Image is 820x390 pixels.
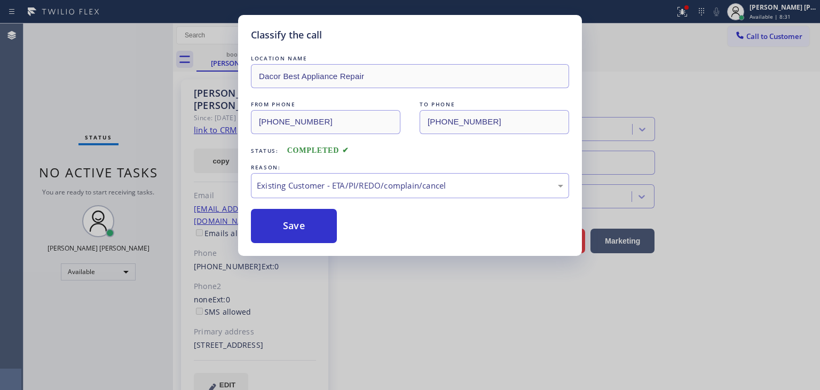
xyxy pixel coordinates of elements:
div: LOCATION NAME [251,53,569,64]
div: Existing Customer - ETA/PI/REDO/complain/cancel [257,180,563,192]
div: REASON: [251,162,569,173]
div: TO PHONE [420,99,569,110]
span: COMPLETED [287,146,349,154]
div: FROM PHONE [251,99,400,110]
span: Status: [251,147,279,154]
input: To phone [420,110,569,134]
input: From phone [251,110,400,134]
button: Save [251,209,337,243]
h5: Classify the call [251,28,322,42]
